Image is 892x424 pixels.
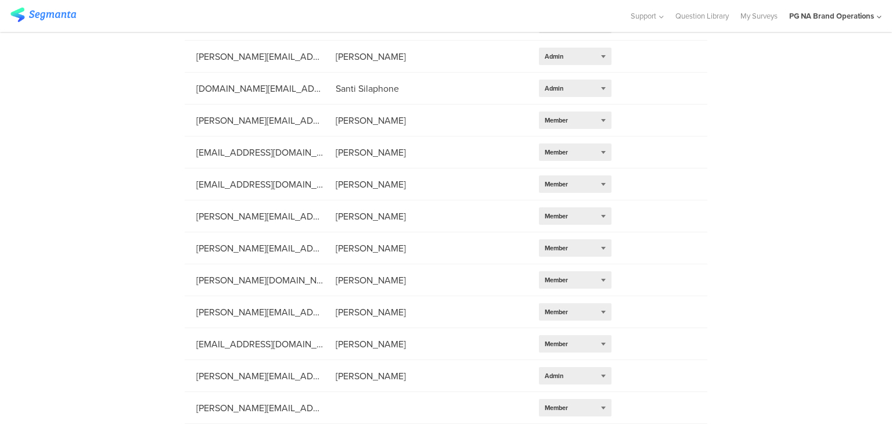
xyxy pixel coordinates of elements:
div: [PERSON_NAME] [324,178,527,191]
span: Member [545,148,568,157]
div: [PERSON_NAME][EMAIL_ADDRESS][DOMAIN_NAME] [185,242,324,255]
div: [PERSON_NAME] [324,274,527,287]
div: [PERSON_NAME][EMAIL_ADDRESS][DOMAIN_NAME] [185,401,324,415]
div: [PERSON_NAME][EMAIL_ADDRESS][DOMAIN_NAME] [185,369,324,383]
div: [PERSON_NAME] [324,242,527,255]
div: [EMAIL_ADDRESS][DOMAIN_NAME] [185,337,324,351]
span: Member [545,275,568,285]
div: PG NA Brand Operations [789,10,874,21]
span: Member [545,179,568,189]
span: Member [545,243,568,253]
div: [PERSON_NAME] [324,146,527,159]
span: Member [545,307,568,317]
div: [PERSON_NAME] [324,306,527,319]
span: Admin [545,52,563,61]
div: [PERSON_NAME][EMAIL_ADDRESS][DOMAIN_NAME] [185,114,324,127]
div: [EMAIL_ADDRESS][DOMAIN_NAME] [185,178,324,191]
div: [PERSON_NAME][DOMAIN_NAME][EMAIL_ADDRESS][DOMAIN_NAME] [185,274,324,287]
div: [PERSON_NAME][EMAIL_ADDRESS][DOMAIN_NAME] [185,306,324,319]
div: [PERSON_NAME][EMAIL_ADDRESS][DOMAIN_NAME] [185,50,324,63]
span: Member [545,403,568,412]
img: segmanta logo [10,8,76,22]
div: [DOMAIN_NAME][EMAIL_ADDRESS][DOMAIN_NAME] [185,82,324,95]
span: Admin [545,371,563,380]
div: [EMAIL_ADDRESS][DOMAIN_NAME] [185,146,324,159]
span: Member [545,116,568,125]
span: Member [545,211,568,221]
div: [PERSON_NAME] [324,337,527,351]
div: Santi Silaphone [324,82,527,95]
span: Member [545,339,568,348]
span: Support [631,10,656,21]
div: [PERSON_NAME][EMAIL_ADDRESS][DOMAIN_NAME] [185,210,324,223]
div: [PERSON_NAME] [324,369,527,383]
div: [PERSON_NAME] [324,114,527,127]
div: [PERSON_NAME] [324,50,527,63]
div: [PERSON_NAME] [324,210,527,223]
span: Admin [545,84,563,93]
